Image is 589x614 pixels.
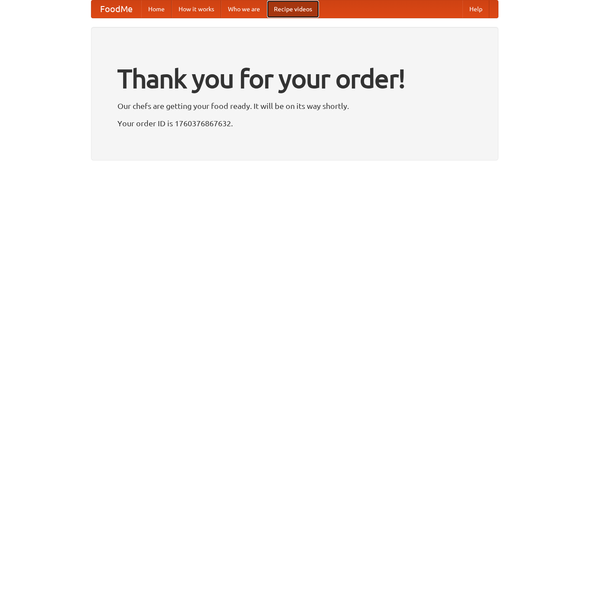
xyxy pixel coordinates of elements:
[172,0,221,18] a: How it works
[462,0,489,18] a: Help
[141,0,172,18] a: Home
[221,0,267,18] a: Who we are
[117,58,472,99] h1: Thank you for your order!
[117,99,472,112] p: Our chefs are getting your food ready. It will be on its way shortly.
[91,0,141,18] a: FoodMe
[267,0,319,18] a: Recipe videos
[117,117,472,130] p: Your order ID is 1760376867632.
